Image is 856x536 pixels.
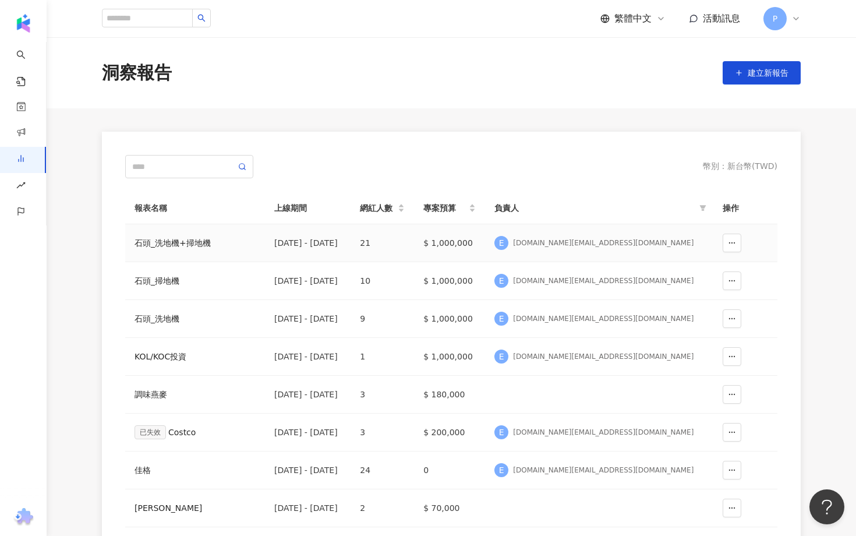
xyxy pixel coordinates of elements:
[414,376,485,414] td: $ 180,000
[135,388,256,401] a: 調味燕麥
[414,452,485,489] td: 0
[274,237,341,249] div: [DATE] - [DATE]
[274,426,341,439] div: [DATE] - [DATE]
[351,338,414,376] td: 1
[274,274,341,287] div: [DATE] - [DATE]
[135,425,166,439] div: 已失效
[265,192,351,224] th: 上線期間
[351,452,414,489] td: 24
[699,204,706,211] span: filter
[274,464,341,477] div: [DATE] - [DATE]
[351,489,414,527] td: 2
[12,508,35,527] img: chrome extension
[773,12,777,25] span: P
[513,466,694,475] div: [DOMAIN_NAME][EMAIL_ADDRESS][DOMAIN_NAME]
[513,428,694,438] div: [DOMAIN_NAME][EMAIL_ADDRESS][DOMAIN_NAME]
[135,350,256,363] a: KOL/KOC投資
[351,262,414,300] td: 10
[697,199,709,217] span: filter
[197,14,206,22] span: search
[414,224,485,262] td: $ 1,000,000
[513,314,694,324] div: [DOMAIN_NAME][EMAIL_ADDRESS][DOMAIN_NAME]
[274,350,341,363] div: [DATE] - [DATE]
[16,174,26,200] span: rise
[703,13,740,24] span: 活動訊息
[135,237,256,249] a: 石頭_洗地機+掃地機
[351,376,414,414] td: 3
[102,61,172,85] div: 洞察報告
[14,14,33,33] img: logo icon
[513,238,694,248] div: [DOMAIN_NAME][EMAIL_ADDRESS][DOMAIN_NAME]
[499,464,504,477] span: E
[135,464,256,477] a: 佳格
[614,12,652,25] span: 繁體中文
[360,202,395,214] span: 網紅人數
[135,274,256,287] a: 石頭_掃地機
[713,192,777,224] th: 操作
[499,350,504,363] span: E
[135,312,256,325] a: 石頭_洗地機
[274,502,341,514] div: [DATE] - [DATE]
[414,338,485,376] td: $ 1,000,000
[414,414,485,452] td: $ 200,000
[414,262,485,300] td: $ 1,000,000
[125,192,265,224] th: 報表名稱
[494,202,695,214] span: 負責人
[423,202,466,214] span: 專案預算
[499,237,504,249] span: E
[351,224,414,262] td: 21
[703,161,777,172] div: 幣別 ： 新台幣 ( TWD )
[748,68,788,77] span: 建立新報告
[414,192,485,224] th: 專案預算
[723,61,801,84] button: 建立新報告
[809,489,844,524] iframe: Help Scout Beacon - Open
[499,426,504,439] span: E
[499,274,504,287] span: E
[351,300,414,338] td: 9
[414,489,485,527] td: $ 70,000
[274,312,341,325] div: [DATE] - [DATE]
[499,312,504,325] span: E
[274,388,341,401] div: [DATE] - [DATE]
[351,414,414,452] td: 3
[135,502,256,514] a: [PERSON_NAME]
[513,276,694,286] div: [DOMAIN_NAME][EMAIL_ADDRESS][DOMAIN_NAME]
[16,42,40,87] a: search
[351,192,414,224] th: 網紅人數
[414,300,485,338] td: $ 1,000,000
[135,425,256,439] div: Costco
[513,352,694,362] div: [DOMAIN_NAME][EMAIL_ADDRESS][DOMAIN_NAME]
